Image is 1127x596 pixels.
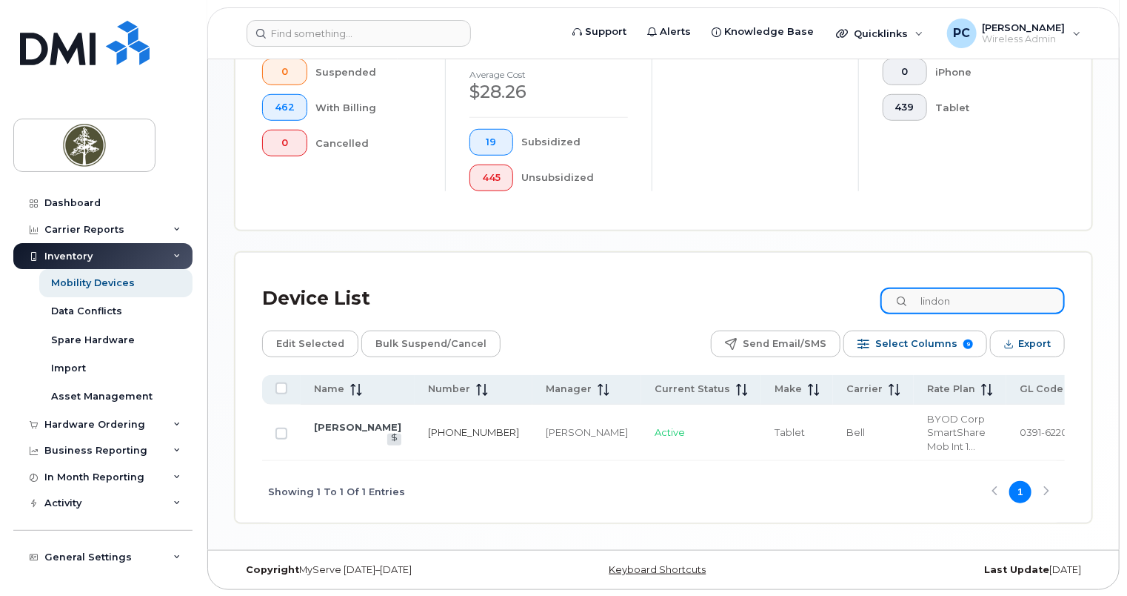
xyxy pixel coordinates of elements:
strong: Copyright [246,564,299,575]
span: Wireless Admin [983,33,1066,45]
a: Knowledge Base [701,17,824,47]
span: 445 [482,172,501,184]
div: Quicklinks [826,19,934,48]
button: Select Columns 9 [843,331,987,357]
span: [PERSON_NAME] [983,21,1066,33]
div: Subsidized [522,129,629,156]
span: Active [655,426,685,438]
span: Number [428,383,470,396]
span: Bulk Suspend/Cancel [375,333,486,355]
button: Edit Selected [262,331,358,357]
button: Send Email/SMS [711,331,840,357]
button: Export [990,331,1065,357]
span: Tablet [775,426,805,438]
input: Find something... [247,20,471,47]
button: 0 [262,130,307,156]
div: $28.26 [469,79,628,105]
span: Support [585,24,626,39]
span: 439 [895,102,914,113]
button: 0 [262,59,307,85]
div: [PERSON_NAME] [546,426,628,440]
div: Cancelled [316,130,422,156]
div: Suspended [316,59,422,85]
span: Export [1018,333,1051,355]
span: Select Columns [875,333,957,355]
span: Make [775,383,802,396]
button: Page 1 [1009,481,1031,503]
span: 0391-6220 [1020,426,1068,438]
button: 462 [262,94,307,121]
span: 9 [963,340,973,349]
div: Tablet [936,94,1042,121]
div: [DATE] [806,564,1092,576]
button: 0 [883,59,927,85]
span: GL Code [1020,383,1063,396]
strong: Last Update [984,564,1049,575]
h4: Average cost [469,70,628,79]
span: 19 [482,136,501,148]
span: Alerts [660,24,691,39]
button: 445 [469,165,513,191]
button: 19 [469,129,513,156]
span: Name [314,383,344,396]
a: Alerts [637,17,701,47]
span: Current Status [655,383,730,396]
span: Knowledge Base [724,24,814,39]
input: Search Device List ... [880,288,1065,314]
a: View Last Bill [387,434,401,445]
a: [PHONE_NUMBER] [428,426,519,438]
span: Carrier [846,383,883,396]
div: With Billing [316,94,422,121]
div: Unsubsidized [522,165,629,191]
span: 0 [275,66,295,78]
a: Support [562,17,637,47]
span: 0 [895,66,914,78]
div: Paulina Cantos [937,19,1091,48]
span: 0 [275,137,295,149]
div: MyServe [DATE]–[DATE] [235,564,521,576]
span: Send Email/SMS [743,333,826,355]
div: Device List [262,279,370,318]
button: 439 [883,94,927,121]
div: iPhone [936,59,1042,85]
span: Quicklinks [854,27,908,39]
span: Manager [546,383,592,396]
a: [PERSON_NAME] [314,421,401,433]
span: Edit Selected [276,333,344,355]
span: Bell [846,426,865,438]
span: Rate Plan [927,383,975,396]
span: BYOD Corp SmartShare Mob Int 10 [927,413,986,452]
span: Showing 1 To 1 Of 1 Entries [268,481,405,503]
a: Keyboard Shortcuts [609,564,706,575]
button: Bulk Suspend/Cancel [361,331,501,357]
span: PC [953,24,970,42]
span: 462 [275,102,295,113]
